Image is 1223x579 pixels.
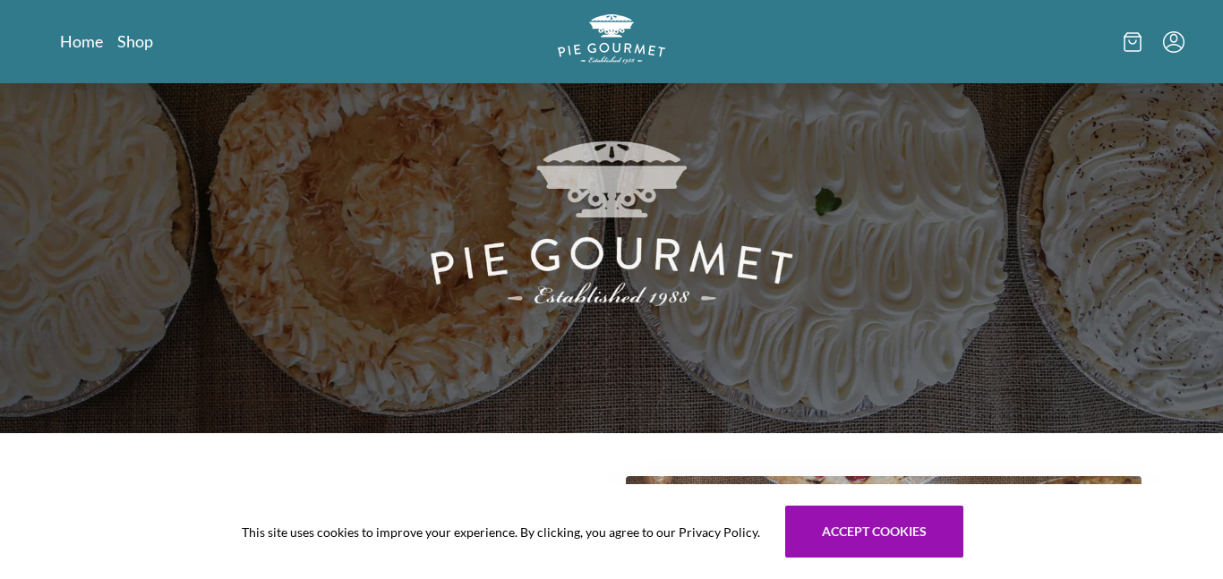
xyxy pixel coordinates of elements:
[785,506,963,558] button: Accept cookies
[242,523,760,541] span: This site uses cookies to improve your experience. By clicking, you agree to our Privacy Policy.
[60,30,103,52] a: Home
[117,30,153,52] a: Shop
[1163,31,1185,53] button: Menu
[558,14,665,69] a: Logo
[558,14,665,64] img: logo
